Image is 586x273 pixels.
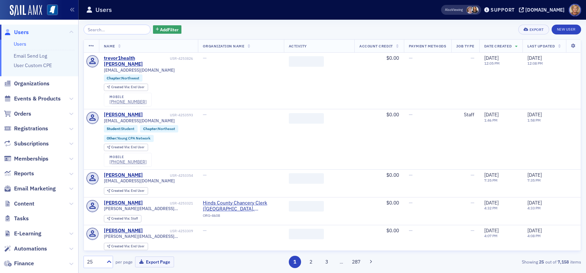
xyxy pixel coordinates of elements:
[4,95,61,103] a: Events & Products
[359,44,393,48] span: Account Credit
[111,217,138,221] div: Staff
[4,245,47,253] a: Automations
[484,206,498,210] time: 4:32 PM
[4,185,56,193] a: Email Marketing
[491,7,515,13] div: Support
[471,55,474,61] span: —
[4,155,48,163] a: Memberships
[104,234,193,239] span: [PERSON_NAME][EMAIL_ADDRESS][PERSON_NAME][DOMAIN_NAME]
[321,256,333,268] button: 3
[557,259,570,265] strong: 7,158
[104,112,143,118] a: [PERSON_NAME]
[14,170,34,177] span: Reports
[386,55,399,61] span: $0.00
[107,136,117,141] span: Other :
[527,200,542,206] span: [DATE]
[350,256,362,268] button: 287
[518,25,549,34] button: Export
[471,6,479,14] span: Noma Burge
[4,140,49,148] a: Subscriptions
[104,200,143,206] a: [PERSON_NAME]
[4,110,31,118] a: Orders
[337,259,346,265] span: …
[135,256,174,267] button: Export Page
[14,140,49,148] span: Subscriptions
[527,44,555,48] span: Last Updated
[144,173,193,178] div: USR-4253354
[10,5,42,16] a: SailAMX
[409,172,413,178] span: —
[107,76,121,80] span: Chapter :
[456,112,474,118] div: Staff
[14,245,47,253] span: Automations
[289,44,307,48] span: Activity
[104,125,138,132] div: Student:
[527,111,542,118] span: [DATE]
[445,7,452,12] div: Also
[111,145,145,149] div: End User
[144,229,193,233] div: USR-4253309
[289,256,301,268] button: 1
[4,125,48,132] a: Registrations
[527,178,541,183] time: 7:35 PM
[107,126,121,131] span: Student :
[95,6,112,14] h1: Users
[14,28,29,36] span: Users
[409,200,413,206] span: —
[203,213,279,220] div: ORG-4608
[484,233,498,238] time: 4:07 PM
[289,229,324,239] span: ‌
[530,28,544,32] div: Export
[386,200,399,206] span: $0.00
[153,25,182,34] button: AddFilter
[170,56,193,61] div: USR-4253826
[484,44,512,48] span: Date Created
[484,178,498,183] time: 7:35 PM
[471,227,474,234] span: —
[4,80,49,87] a: Organizations
[289,113,324,124] span: ‌
[104,84,148,91] div: Created Via: End User
[14,53,47,59] a: Email Send Log
[445,7,463,12] span: Viewing
[4,28,29,36] a: Users
[569,4,581,16] span: Profile
[527,118,541,123] time: 1:58 PM
[109,155,147,159] div: mobile
[14,125,48,132] span: Registrations
[203,172,207,178] span: —
[104,215,141,222] div: Created Via: Staff
[409,111,413,118] span: —
[107,136,151,141] a: Other:Young CPA Network
[104,228,143,234] div: [PERSON_NAME]
[107,76,139,80] a: Chapter:Northwest
[519,7,567,12] button: [DOMAIN_NAME]
[14,62,52,69] a: User Custom CPE
[104,55,169,67] a: trevor1health [PERSON_NAME]
[203,55,207,61] span: —
[14,200,34,208] span: Content
[203,200,279,212] span: Hinds County Chancery Clerk (Jackson, MS)
[14,185,56,193] span: Email Marketing
[4,230,41,238] a: E-Learning
[4,170,34,177] a: Reports
[14,110,31,118] span: Orders
[305,256,317,268] button: 2
[409,44,446,48] span: Payment Methods
[203,111,207,118] span: —
[538,259,545,265] strong: 25
[14,155,48,163] span: Memberships
[111,216,131,221] span: Created Via :
[109,99,147,104] a: [PHONE_NUMBER]
[386,111,399,118] span: $0.00
[109,95,147,99] div: mobile
[420,259,581,265] div: Showing out of items
[104,144,148,151] div: Created Via: End User
[525,7,565,13] div: [DOMAIN_NAME]
[143,126,175,131] a: Chapter:Northeast
[289,56,324,67] span: ‌
[104,172,143,178] div: [PERSON_NAME]
[527,61,543,66] time: 12:08 PM
[160,26,179,33] span: Add Filter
